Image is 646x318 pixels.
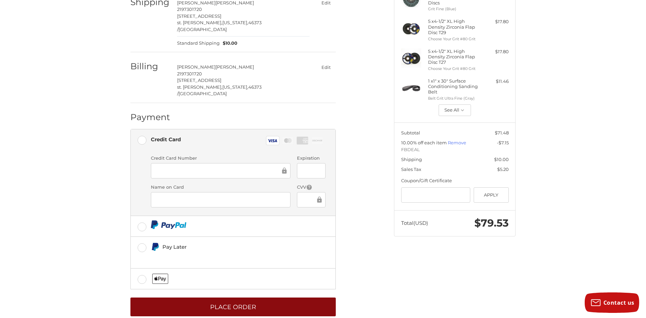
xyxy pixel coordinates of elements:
span: 46373 / [177,20,262,32]
h4: 5 x 4-1/2" XL High Density Zirconia Flap Disc T29 [428,18,480,35]
img: Applepay icon [152,274,168,284]
h4: 1 x 1" x 30" Surface Conditioning Sanding Belt [428,78,480,95]
div: Pay Later [162,241,289,252]
span: st. [PERSON_NAME], [177,20,222,25]
iframe: Secure Credit Card Frame - Expiration Date [302,167,320,175]
span: [US_STATE], [222,84,248,90]
li: Belt Grit Ultra Fine (Gray) [428,96,480,101]
span: $5.20 [497,167,509,172]
li: Choose Your Grit #80 Grit [428,66,480,72]
span: 10.00% off each item [401,140,448,145]
span: FBDEAL [401,146,509,153]
span: $79.53 [474,217,509,229]
span: [PERSON_NAME] [216,64,254,70]
label: Name on Card [151,184,290,191]
span: $10.00 [220,40,238,47]
div: $17.80 [482,48,509,55]
label: Credit Card Number [151,155,290,162]
h2: Billing [130,61,170,72]
span: [PERSON_NAME] [177,64,216,70]
input: Gift Certificate or Coupon Code [401,187,471,203]
span: st. [PERSON_NAME], [177,84,222,90]
span: $10.00 [494,157,509,162]
h2: Payment [130,112,170,122]
span: $71.48 [495,130,509,135]
h4: 5 x 4-1/2" XL High Density Zirconia Flap Disc T27 [428,48,480,65]
span: [GEOGRAPHIC_DATA] [178,27,227,32]
span: [STREET_ADDRESS] [177,77,221,83]
button: Apply [474,187,509,203]
button: Edit [316,62,336,72]
span: [STREET_ADDRESS] [177,13,221,19]
iframe: Secure Credit Card Frame - Cardholder Name [156,196,286,204]
button: Contact us [585,292,639,313]
span: Shipping [401,157,422,162]
li: Grit Fine (Blue) [428,6,480,12]
iframe: PayPal Message 1 [151,254,289,260]
span: Total (USD) [401,220,428,226]
iframe: Secure Credit Card Frame - CVV [302,196,315,204]
div: Coupon/Gift Certificate [401,177,509,184]
button: See All [439,104,471,116]
span: Subtotal [401,130,420,135]
li: Choose Your Grit #80 Grit [428,36,480,42]
span: Standard Shipping [177,40,220,47]
span: [GEOGRAPHIC_DATA] [178,91,227,96]
span: [US_STATE], [222,20,248,25]
iframe: Secure Credit Card Frame - Credit Card Number [156,167,281,175]
label: CVV [297,184,325,191]
div: Credit Card [151,134,181,145]
label: Expiration [297,155,325,162]
span: 2197301720 [177,71,202,76]
span: 2197301720 [177,6,202,12]
div: $11.46 [482,78,509,85]
div: $17.80 [482,18,509,25]
span: Contact us [603,299,634,306]
span: -$7.15 [497,140,509,145]
img: PayPal icon [151,220,187,229]
button: Place Order [130,298,336,316]
img: Pay Later icon [151,243,159,251]
span: Sales Tax [401,167,421,172]
a: Remove [448,140,466,145]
